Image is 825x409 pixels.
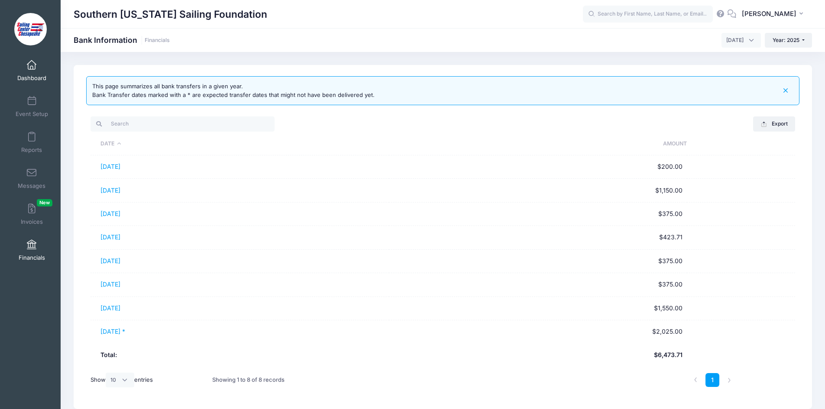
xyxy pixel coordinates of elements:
[11,163,52,193] a: Messages
[74,4,267,24] h1: Southern [US_STATE] Sailing Foundation
[389,203,687,226] td: $375.00
[91,133,388,155] th: Date: activate to sort column descending
[18,182,45,190] span: Messages
[721,33,761,48] span: August 2025
[37,199,52,206] span: New
[389,320,687,343] td: $2,025.00
[91,343,388,366] th: Total:
[11,127,52,158] a: Reports
[92,82,375,99] div: This page summarizes all bank transfers in a given year. Bank Transfer dates marked with a * are ...
[753,116,795,131] button: Export
[17,74,46,82] span: Dashboard
[145,37,170,44] a: Financials
[74,35,170,45] h1: Bank Information
[100,187,120,194] a: [DATE]
[773,37,799,43] span: Year: 2025
[389,226,687,249] td: $423.71
[19,254,45,261] span: Financials
[100,233,120,241] a: [DATE]
[389,179,687,202] td: $1,150.00
[91,116,275,131] input: Search
[705,373,720,387] a: 1
[11,199,52,229] a: InvoicesNew
[726,36,744,44] span: August 2025
[736,4,812,24] button: [PERSON_NAME]
[11,235,52,265] a: Financials
[21,218,43,225] span: Invoices
[100,328,125,335] a: [DATE] *
[389,155,687,179] td: $200.00
[100,210,120,217] a: [DATE]
[100,304,120,312] a: [DATE]
[389,297,687,320] td: $1,550.00
[389,273,687,296] td: $375.00
[389,343,687,366] th: $6,473.71
[91,373,153,387] label: Show entries
[21,146,42,154] span: Reports
[106,373,134,387] select: Showentries
[14,13,47,45] img: Southern Maryland Sailing Foundation
[389,250,687,273] td: $375.00
[742,9,796,19] span: [PERSON_NAME]
[16,110,48,118] span: Event Setup
[11,91,52,122] a: Event Setup
[100,280,120,288] a: [DATE]
[212,370,285,390] div: Showing 1 to 8 of 8 records
[100,163,120,170] a: [DATE]
[100,257,120,264] a: [DATE]
[389,133,687,155] th: Amount: activate to sort column ascending
[765,33,812,48] button: Year: 2025
[11,55,52,86] a: Dashboard
[583,6,713,23] input: Search by First Name, Last Name, or Email...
